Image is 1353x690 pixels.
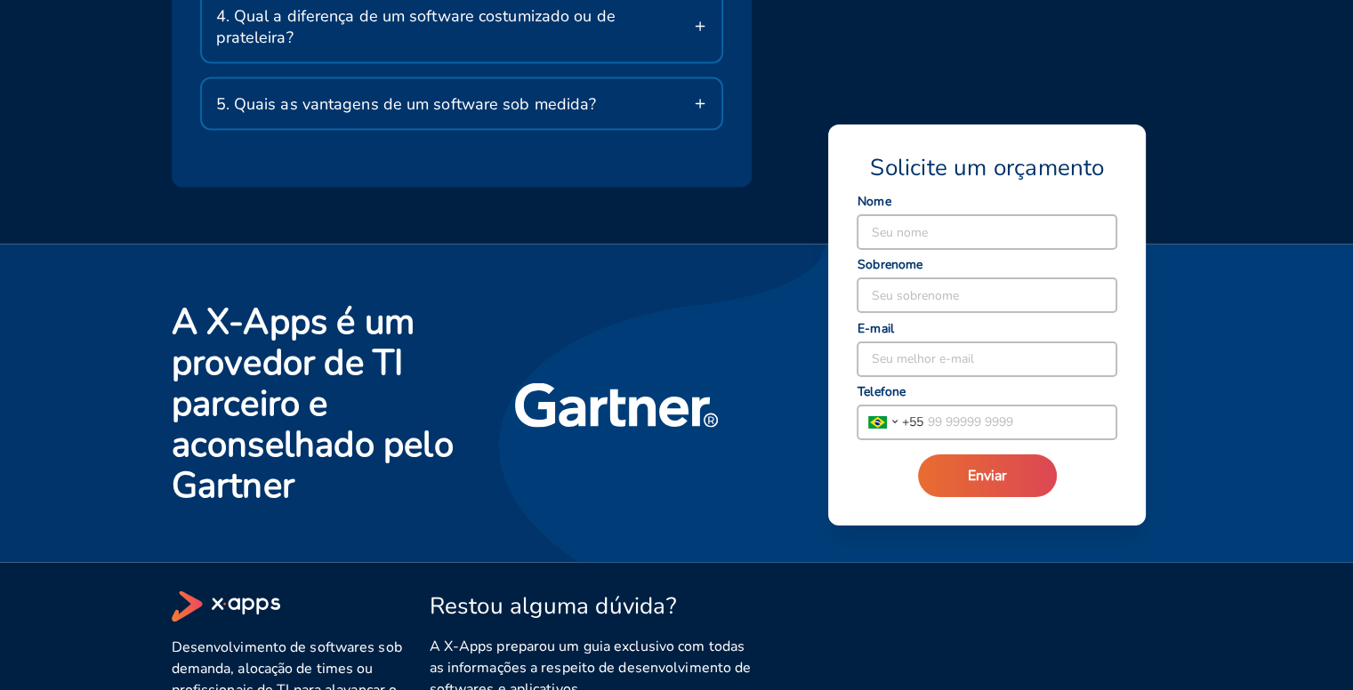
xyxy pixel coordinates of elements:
input: Seu melhor e-mail [858,342,1116,376]
span: Solicite um orçamento [870,153,1104,183]
span: + 55 [902,413,923,431]
input: 99 99999 9999 [923,405,1116,439]
img: gartner-logo.svg [515,383,718,428]
input: Seu sobrenome [858,278,1116,312]
span: Enviar [968,466,1007,485]
input: Seu nome [858,215,1116,249]
span: 5. Quais as vantagens de um software sob medida? [216,93,597,115]
span: 4. Qual a diferença de um software costumizado ou de prateleira? [216,5,694,48]
h2: A X-Apps é um provedor de TI parceiro e aconselhado pelo Gartner [172,301,495,506]
span: Restou alguma dúvida? [430,591,677,622]
button: Enviar [918,454,1057,497]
